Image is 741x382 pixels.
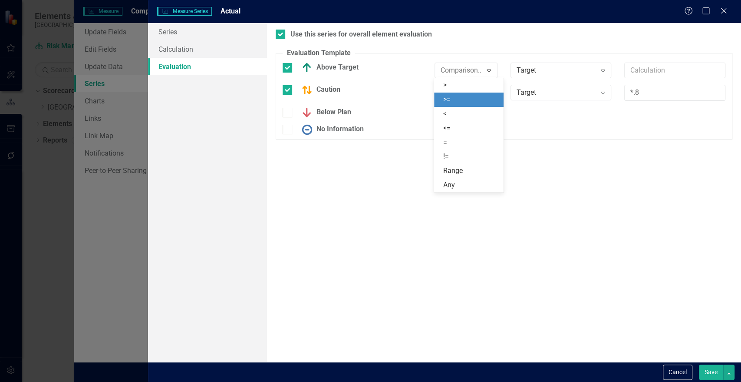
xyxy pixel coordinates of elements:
span: Measure Series [157,7,211,16]
button: Save [699,365,723,380]
img: Above Target [302,63,312,73]
div: Range [443,166,498,176]
a: Evaluation [148,58,267,75]
button: Cancel [663,365,692,380]
div: Target [517,88,596,98]
input: Calculation [624,85,725,101]
div: Any [443,180,498,190]
div: Above Target [297,63,359,73]
div: Caution [297,85,340,95]
a: Calculation [148,40,267,58]
span: Actual [221,7,240,15]
input: Calculation [624,63,725,79]
div: != [443,152,498,162]
img: Below Plan [302,107,312,118]
div: Below Plan [297,107,351,118]
a: Series [148,23,267,40]
div: < [443,109,498,119]
div: > [443,80,498,90]
div: = [443,138,498,148]
legend: Evaluation Template [283,48,355,58]
div: No Information [297,124,364,135]
img: No Information [302,124,312,135]
div: >= [443,95,498,105]
div: Target [517,65,596,75]
div: <= [443,123,498,133]
div: Use this series for overall element evaluation [290,30,432,40]
img: Caution [302,85,312,95]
